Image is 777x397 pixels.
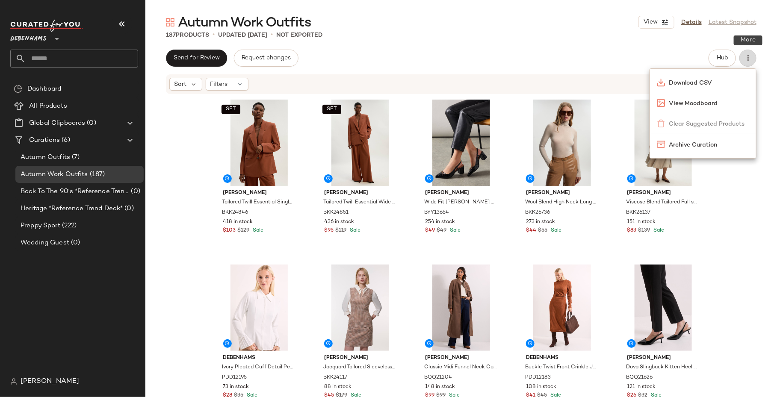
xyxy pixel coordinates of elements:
[178,15,311,32] span: Autumn Work Outfits
[88,170,105,179] span: (187)
[437,227,446,235] span: $49
[348,228,360,233] span: Sale
[210,80,228,89] span: Filters
[166,31,209,40] div: Products
[29,101,67,111] span: All Products
[324,383,352,391] span: 88 in stock
[324,218,354,226] span: 436 in stock
[323,374,347,382] span: BKK24117
[526,189,598,197] span: [PERSON_NAME]
[526,354,598,362] span: Debenhams
[21,221,60,231] span: Preppy Sport
[222,209,248,217] span: BKK24846
[60,135,70,145] span: (6)
[627,189,700,197] span: [PERSON_NAME]
[424,209,449,217] span: BYY13654
[60,221,77,231] span: (222)
[424,364,496,371] span: Classic Midi Funnel Neck Coat
[222,199,295,206] span: Tailored Twill Essential Single Breasted Oversized Blazer
[10,20,83,32] img: cfy_white_logo.C9jOOHJF.svg
[657,140,665,149] img: svg%3e
[669,79,749,88] span: Download CSV
[69,238,80,248] span: (0)
[234,50,298,67] button: Request changes
[652,228,665,233] span: Sale
[21,238,69,248] span: Wedding Guest
[627,354,700,362] span: [PERSON_NAME]
[424,374,452,382] span: BQQ21204
[223,354,295,362] span: Debenhams
[709,50,736,67] button: Hub
[323,364,396,371] span: Jacquard Tailored Sleeveless Mini Dress
[626,199,699,206] span: Viscose Blend Tailored Full skirt
[222,374,247,382] span: PDD12195
[418,100,504,186] img: byy13654_black%20croc_xl
[324,354,396,362] span: [PERSON_NAME]
[223,383,249,391] span: 73 in stock
[166,50,227,67] button: Send for Review
[251,228,264,233] span: Sale
[657,78,665,87] img: svg%3e
[716,55,728,62] span: Hub
[626,364,699,371] span: Dova Slingback Kitten Heel Court Shoes
[627,227,637,235] span: $83
[525,364,597,371] span: Buckle Twist Front Crinkle Jersey Midi Dress
[418,265,504,351] img: bqq21204_oatmeal_xl
[276,31,322,40] p: Not Exported
[21,170,88,179] span: Autumn Work Outfits
[10,378,17,385] img: svg%3e
[620,100,706,186] img: bkk26137_stone_xl
[638,227,650,235] span: $139
[223,227,236,235] span: $103
[213,30,215,40] span: •
[626,209,651,217] span: BKK26137
[216,265,302,351] img: pdd12195_ivory_xl
[681,18,702,27] a: Details
[241,55,291,62] span: Request changes
[29,118,85,128] span: Global Clipboards
[425,227,435,235] span: $49
[627,218,656,226] span: 151 in stock
[549,228,561,233] span: Sale
[657,99,665,107] img: svg%3e
[425,354,497,362] span: [PERSON_NAME]
[643,19,658,26] span: View
[525,199,597,206] span: Wool Blend High Neck Long Sleeve Bodysuit
[222,364,295,371] span: Ivory Pleated Cuff Detail Peplum Shirt
[21,153,70,162] span: Autumn Outfits
[638,16,674,29] button: View
[526,218,555,226] span: 273 in stock
[626,374,653,382] span: BQQ21626
[271,30,273,40] span: •
[166,18,174,26] img: svg%3e
[323,199,396,206] span: Tailored Twill Essential Wide Leg Trouser
[216,100,302,186] img: bkk24846_rust_xl
[669,141,749,150] span: Archive Curation
[173,55,220,62] span: Send for Review
[627,383,656,391] span: 121 in stock
[85,118,96,128] span: (0)
[448,228,461,233] span: Sale
[323,209,349,217] span: BKK24851
[324,227,334,235] span: $95
[335,227,346,235] span: $119
[322,105,341,114] button: SET
[21,204,123,214] span: Heritage *Reference Trend Deck*
[130,187,140,197] span: (0)
[519,100,605,186] img: bkk26736_mink_xl
[10,29,47,44] span: Debenhams
[123,204,133,214] span: (0)
[70,153,80,162] span: (7)
[174,80,186,89] span: Sort
[526,227,536,235] span: $44
[14,85,22,93] img: svg%3e
[27,84,61,94] span: Dashboard
[525,209,550,217] span: BKK26736
[21,376,79,387] span: [PERSON_NAME]
[317,100,403,186] img: bkk24851_rust_xl
[525,374,551,382] span: PDD12183
[29,135,60,145] span: Curations
[425,383,455,391] span: 148 in stock
[425,189,497,197] span: [PERSON_NAME]
[324,189,396,197] span: [PERSON_NAME]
